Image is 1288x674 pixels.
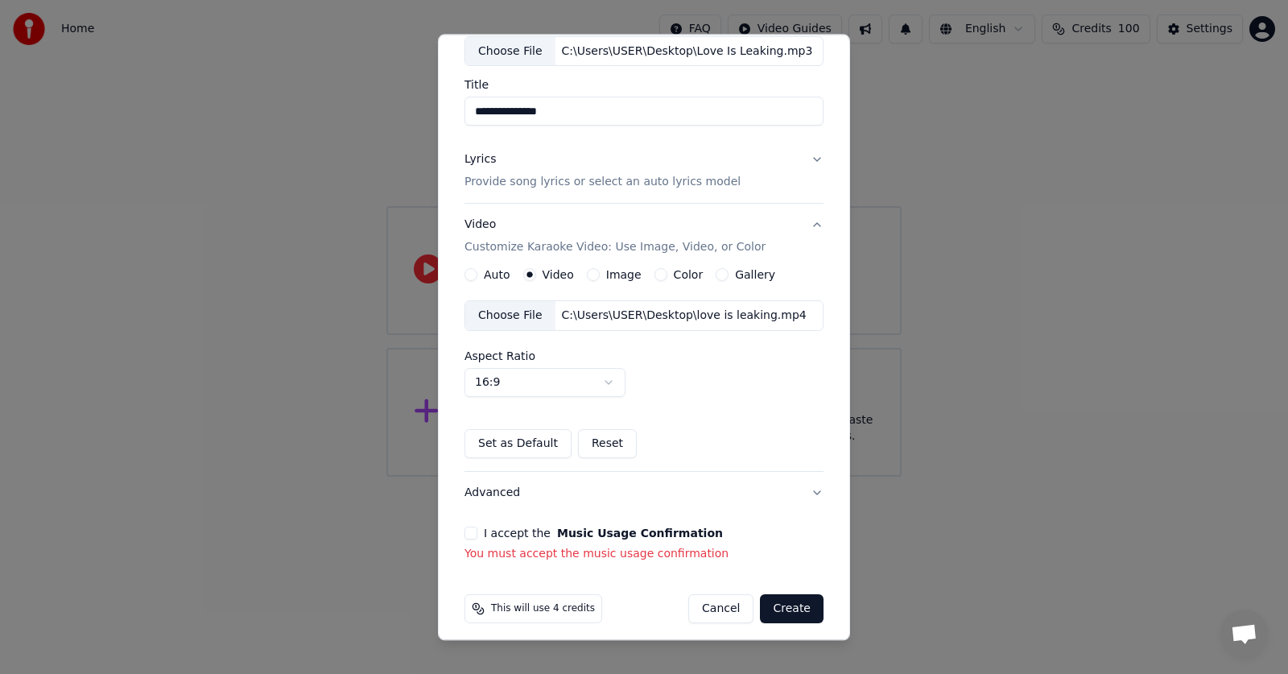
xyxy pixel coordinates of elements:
[464,240,766,256] p: Customize Karaoke Video: Use Image, Video, or Color
[557,528,723,540] button: I accept the
[464,473,824,515] button: Advanced
[674,270,704,281] label: Color
[555,308,813,325] div: C:\Users\USER\Desktop\love is leaking.mp4
[464,80,824,91] label: Title
[543,270,574,281] label: Video
[491,603,595,616] span: This will use 4 credits
[688,595,753,624] button: Cancel
[484,528,723,540] label: I accept the
[606,270,642,281] label: Image
[484,270,510,281] label: Auto
[735,270,775,281] label: Gallery
[464,430,572,459] button: Set as Default
[464,175,741,191] p: Provide song lyrics or select an auto lyrics model
[464,205,824,269] button: VideoCustomize Karaoke Video: Use Image, Video, or Color
[464,351,824,362] label: Aspect Ratio
[578,430,637,459] button: Reset
[464,269,824,472] div: VideoCustomize Karaoke Video: Use Image, Video, or Color
[464,547,824,563] p: You must accept the music usage confirmation
[465,302,555,331] div: Choose File
[555,43,819,60] div: C:\Users\USER\Desktop\Love Is Leaking.mp3
[760,595,824,624] button: Create
[464,217,766,256] div: Video
[464,139,824,204] button: LyricsProvide song lyrics or select an auto lyrics model
[464,152,496,168] div: Lyrics
[465,37,555,66] div: Choose File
